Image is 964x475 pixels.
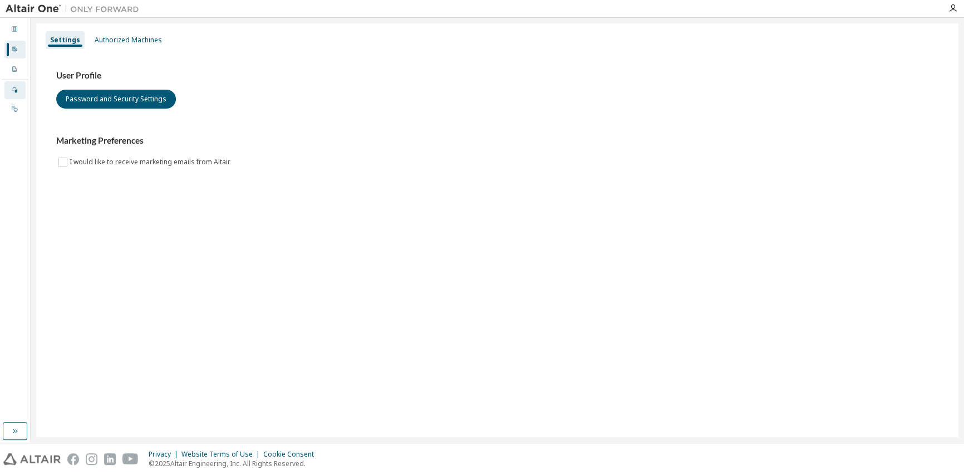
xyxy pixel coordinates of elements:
img: linkedin.svg [104,453,116,465]
div: Settings [50,36,80,45]
img: facebook.svg [67,453,79,465]
div: Authorized Machines [95,36,162,45]
div: Privacy [149,450,181,459]
h3: Marketing Preferences [56,135,938,146]
div: Dashboard [4,21,26,38]
div: On Prem [4,100,26,118]
div: Cookie Consent [263,450,321,459]
p: © 2025 Altair Engineering, Inc. All Rights Reserved. [149,459,321,468]
h3: User Profile [56,70,938,81]
div: Managed [4,81,26,99]
button: Password and Security Settings [56,90,176,109]
div: Company Profile [4,61,26,79]
img: Altair One [6,3,145,14]
img: youtube.svg [122,453,139,465]
div: Website Terms of Use [181,450,263,459]
label: I would like to receive marketing emails from Altair [70,155,233,169]
img: altair_logo.svg [3,453,61,465]
img: instagram.svg [86,453,97,465]
div: User Profile [4,41,26,58]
